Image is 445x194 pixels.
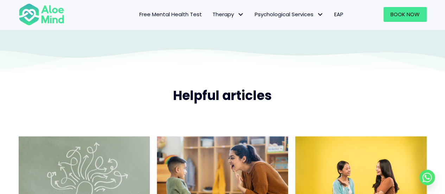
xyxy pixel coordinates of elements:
a: Helpful articles [173,87,272,105]
span: Therapy: submenu [236,10,246,20]
span: Psychological Services: submenu [315,10,325,20]
a: Whatsapp [419,170,435,185]
img: Aloe mind Logo [19,3,64,26]
a: EAP [329,7,349,22]
nav: Menu [74,7,349,22]
a: TherapyTherapy: submenu [207,7,249,22]
span: Free Mental Health Test [139,11,202,18]
span: Therapy [212,11,244,18]
a: Psychological ServicesPsychological Services: submenu [249,7,329,22]
a: Free Mental Health Test [134,7,207,22]
span: Book Now [390,11,420,18]
span: EAP [334,11,343,18]
a: Book Now [383,7,427,22]
span: Psychological Services [255,11,324,18]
